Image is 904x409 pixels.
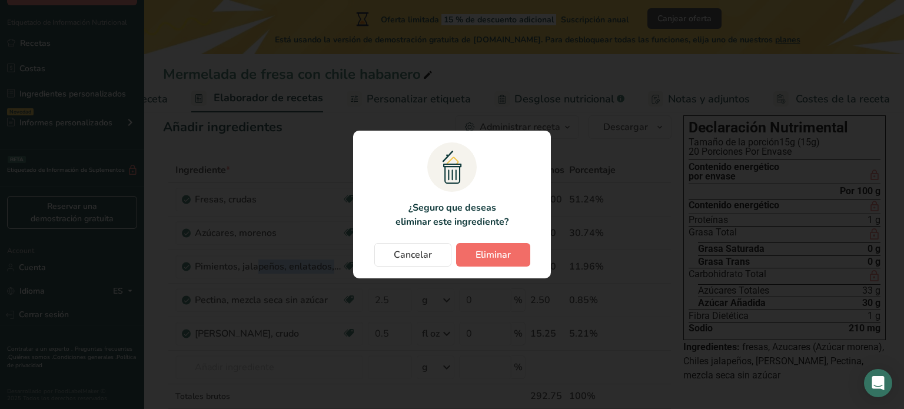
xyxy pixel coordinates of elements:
[374,243,451,267] button: Cancelar
[456,243,530,267] button: Eliminar
[476,248,511,262] span: Eliminar
[394,248,432,262] span: Cancelar
[391,201,513,229] p: ¿Seguro que deseas eliminar este ingrediente?
[864,369,892,397] div: Open Intercom Messenger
